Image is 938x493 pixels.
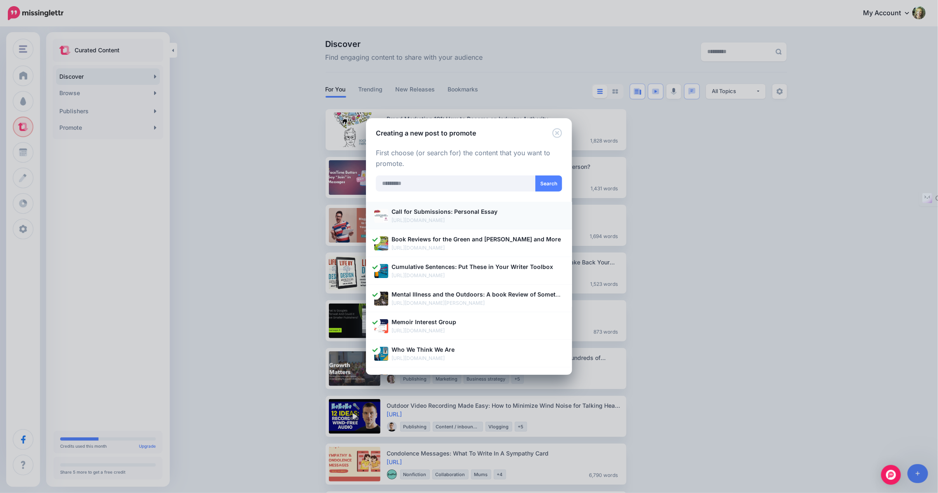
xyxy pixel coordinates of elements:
[392,374,572,381] b: Memoir Mentor Texts: 10 Essential Books to Ignite Your Writing
[392,216,564,224] p: [URL][DOMAIN_NAME]
[392,208,497,215] b: Call for Submissions: Personal Essay
[376,148,562,169] p: First choose (or search for) the content that you want to promote.
[374,207,564,224] a: Call for Submissions: Personal Essay [URL][DOMAIN_NAME]
[392,263,553,270] b: Cumulative Sentences: Put These in Your Writer Toolbox
[374,319,388,333] img: 37d90c0752b6ac1fd5a4c01444a5f758_thumb.jpg
[392,354,564,362] p: [URL][DOMAIN_NAME]
[374,292,388,306] img: 7de113ed43f703b20ba148eea5274d6a_thumb.jpg
[374,209,388,223] img: 8479b3225b9261a8e246c6edce5d86a4_thumb.jpg
[374,234,564,252] a: Book Reviews for the Green and [PERSON_NAME] and More [URL][DOMAIN_NAME]
[374,372,564,390] a: Memoir Mentor Texts: 10 Essential Books to Ignite Your Writing [URL][DOMAIN_NAME]
[392,299,564,307] p: [URL][DOMAIN_NAME][PERSON_NAME]
[881,465,901,485] div: Open Intercom Messenger
[552,128,562,138] button: Close
[392,244,564,252] p: [URL][DOMAIN_NAME]
[392,291,667,298] b: Mental Illness and the Outdoors: A book Review of Something in the [PERSON_NAME] Loves You
[392,346,455,353] b: Who We Think We Are
[392,327,564,335] p: [URL][DOMAIN_NAME]
[374,345,564,362] a: Who We Think We Are [URL][DOMAIN_NAME]
[374,374,388,388] img: 98996153f06ea3e1a2ac3d0ed2b15383_thumb.jpg
[535,175,562,192] button: Search
[392,271,564,280] p: [URL][DOMAIN_NAME]
[392,236,561,243] b: Book Reviews for the Green and [PERSON_NAME] and More
[374,347,388,361] img: d79725405047236046c8b8811f05bddd_thumb.jpg
[374,236,388,250] img: 14c0904dcd75f49e447dc9eb77f1cbb6_thumb.jpg
[374,262,564,280] a: Cumulative Sentences: Put These in Your Writer Toolbox [URL][DOMAIN_NAME]
[374,290,564,307] a: Mental Illness and the Outdoors: A book Review of Something in the [PERSON_NAME] Loves You [URL][...
[392,318,456,325] b: Memoir Interest Group
[374,317,564,335] a: Memoir Interest Group [URL][DOMAIN_NAME]
[376,128,476,138] h5: Creating a new post to promote
[374,264,388,278] img: 9e7ff7d2429d502374e5fa97e8fe67c1_thumb.jpg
